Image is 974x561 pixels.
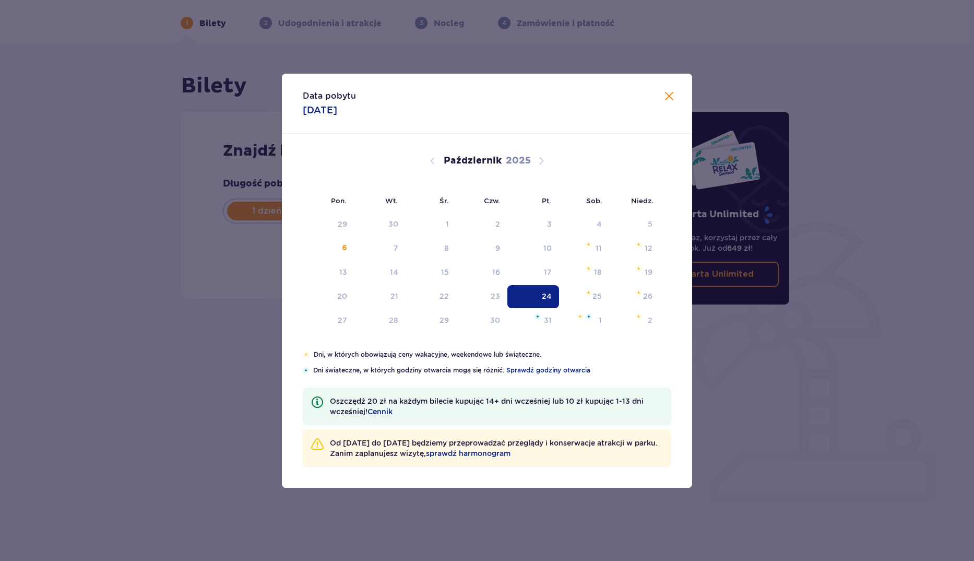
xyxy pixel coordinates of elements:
div: 7 [394,243,398,253]
a: Sprawdź godziny otwarcia [506,366,590,375]
a: Cennik [367,406,393,417]
td: czwartek, 23 października 2025 [456,285,508,308]
div: 4 [597,219,602,229]
div: 26 [643,291,652,301]
td: niedziela, 12 października 2025 [609,237,660,260]
div: 8 [444,243,449,253]
img: Pomarańczowa gwiazdka [585,241,592,248]
td: Data niedostępna. piątek, 3 października 2025 [507,213,559,236]
div: 29 [338,219,347,229]
td: poniedziałek, 13 października 2025 [303,261,354,284]
td: sobota, 18 października 2025 [559,261,610,284]
div: 13 [339,267,347,277]
td: Data niedostępna. środa, 1 października 2025 [406,213,456,236]
td: sobota, 11 października 2025 [559,237,610,260]
p: Oszczędź 20 zł na każdym bilecie kupując 14+ dni wcześniej lub 10 zł kupując 1-13 dni wcześniej! [330,396,663,417]
img: Niebieska gwiazdka [303,367,309,373]
img: Pomarańczowa gwiazdka [303,352,310,358]
div: 28 [389,315,398,325]
p: Październik [444,155,502,167]
td: niedziela, 19 października 2025 [609,261,660,284]
td: środa, 29 października 2025 [406,309,456,332]
img: Pomarańczowa gwiazdka [585,289,592,296]
small: Wt. [385,196,398,205]
button: Poprzedni miesiąc [426,155,439,167]
div: 30 [490,315,500,325]
div: 18 [594,267,602,277]
div: 25 [592,291,602,301]
td: piątek, 17 października 2025 [507,261,559,284]
p: Od [DATE] do [DATE] będziemy przeprowadzać przeglądy i konserwacje atrakcji w parku. Zanim zaplan... [330,438,663,459]
div: 29 [440,315,449,325]
td: Data niedostępna. czwartek, 2 października 2025 [456,213,508,236]
td: sobota, 1 listopada 2025 [559,309,610,332]
td: piątek, 10 października 2025 [507,237,559,260]
td: piątek, 31 października 2025 [507,309,559,332]
p: 2025 [506,155,531,167]
img: Pomarańczowa gwiazdka [635,241,642,248]
div: 2 [495,219,500,229]
img: Pomarańczowa gwiazdka [635,289,642,296]
div: 31 [544,315,552,325]
td: Data niedostępna. wtorek, 30 września 2025 [354,213,406,236]
p: Data pobytu [303,90,356,102]
td: Data niedostępna. sobota, 4 października 2025 [559,213,610,236]
div: 24 [542,291,552,301]
button: Następny miesiąc [535,155,548,167]
td: środa, 8 października 2025 [406,237,456,260]
small: Niedz. [631,196,654,205]
div: 19 [645,267,652,277]
img: Niebieska gwiazdka [586,313,592,320]
td: wtorek, 21 października 2025 [354,285,406,308]
img: Pomarańczowa gwiazdka [635,265,642,272]
div: 6 [342,243,347,253]
td: środa, 15 października 2025 [406,261,456,284]
div: 9 [495,243,500,253]
img: Pomarańczowa gwiazdka [585,265,592,272]
td: wtorek, 14 października 2025 [354,261,406,284]
td: czwartek, 30 października 2025 [456,309,508,332]
div: 20 [337,291,347,301]
div: 21 [390,291,398,301]
div: 30 [388,219,398,229]
td: wtorek, 28 października 2025 [354,309,406,332]
p: Dni, w których obowiązują ceny wakacyjne, weekendowe lub świąteczne. [314,350,671,359]
div: 11 [596,243,602,253]
td: sobota, 25 października 2025 [559,285,610,308]
td: czwartek, 9 października 2025 [456,237,508,260]
div: 1 [599,315,602,325]
td: Data zaznaczona. piątek, 24 października 2025 [507,285,559,308]
td: wtorek, 7 października 2025 [354,237,406,260]
div: 1 [446,219,449,229]
a: sprawdź harmonogram [426,448,510,459]
td: Data niedostępna. niedziela, 5 października 2025 [609,213,660,236]
small: Sob. [586,196,602,205]
p: Dni świąteczne, w których godziny otwarcia mogą się różnić. [313,366,671,375]
td: poniedziałek, 20 października 2025 [303,285,354,308]
small: Śr. [440,196,449,205]
div: 10 [543,243,552,253]
small: Pt. [542,196,551,205]
button: Zamknij [663,90,675,103]
td: poniedziałek, 27 października 2025 [303,309,354,332]
div: 2 [648,315,652,325]
div: 23 [491,291,500,301]
div: 16 [492,267,500,277]
img: Pomarańczowa gwiazdka [577,313,584,320]
div: 5 [648,219,652,229]
td: poniedziałek, 6 października 2025 [303,237,354,260]
div: 12 [645,243,652,253]
div: 14 [390,267,398,277]
div: 22 [440,291,449,301]
div: 3 [547,219,552,229]
small: Czw. [484,196,500,205]
small: Pon. [331,196,347,205]
img: Pomarańczowa gwiazdka [635,313,642,320]
p: [DATE] [303,104,337,116]
div: 15 [441,267,449,277]
img: Niebieska gwiazdka [534,313,541,320]
td: niedziela, 2 listopada 2025 [609,309,660,332]
td: czwartek, 16 października 2025 [456,261,508,284]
